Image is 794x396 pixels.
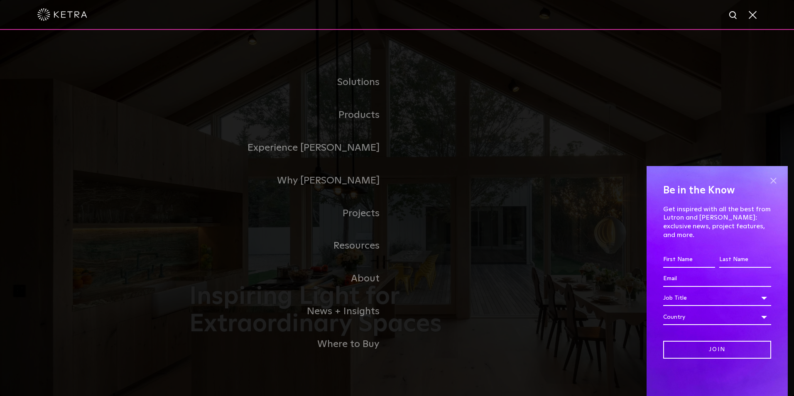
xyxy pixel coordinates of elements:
input: Join [663,341,771,359]
a: Products [189,99,397,132]
a: Projects [189,197,397,230]
input: First Name [663,252,715,268]
p: Get inspired with all the best from Lutron and [PERSON_NAME]: exclusive news, project features, a... [663,205,771,240]
div: Job Title [663,290,771,306]
a: Solutions [189,66,397,99]
img: ketra-logo-2019-white [37,8,87,21]
a: Where to Buy [189,328,397,361]
a: About [189,262,397,295]
div: Navigation Menu [189,66,605,360]
a: Why [PERSON_NAME] [189,164,397,197]
img: search icon [728,10,739,21]
div: Country [663,309,771,325]
input: Email [663,271,771,287]
input: Last Name [719,252,771,268]
a: News + Insights [189,295,397,328]
h4: Be in the Know [663,183,771,198]
a: Resources [189,230,397,262]
a: Experience [PERSON_NAME] [189,132,397,164]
